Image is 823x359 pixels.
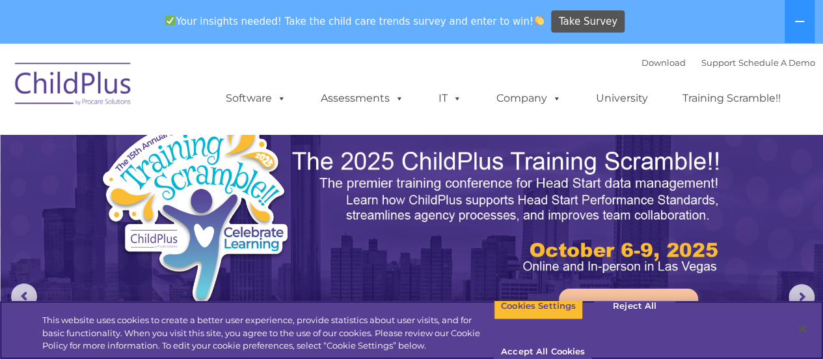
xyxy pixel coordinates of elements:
a: Take Survey [551,10,625,33]
a: Software [213,85,299,111]
span: Phone number [181,139,236,149]
button: Cookies Settings [494,293,583,320]
a: Training Scramble!! [669,85,794,111]
img: ChildPlus by Procare Solutions [8,53,139,119]
a: Learn More [559,289,698,325]
a: Download [641,57,686,68]
img: ✅ [165,16,175,25]
span: Last name [181,86,221,96]
button: Reject All [594,293,675,320]
a: Company [483,85,574,111]
a: University [583,85,661,111]
a: Assessments [308,85,417,111]
div: This website uses cookies to create a better user experience, provide statistics about user visit... [42,314,494,352]
img: 👏 [534,16,544,25]
a: Support [701,57,736,68]
button: Close [788,315,816,343]
a: Schedule A Demo [738,57,815,68]
a: IT [425,85,475,111]
font: | [641,57,815,68]
span: Take Survey [559,10,617,33]
span: Your insights needed! Take the child care trends survey and enter to win! [160,8,550,34]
